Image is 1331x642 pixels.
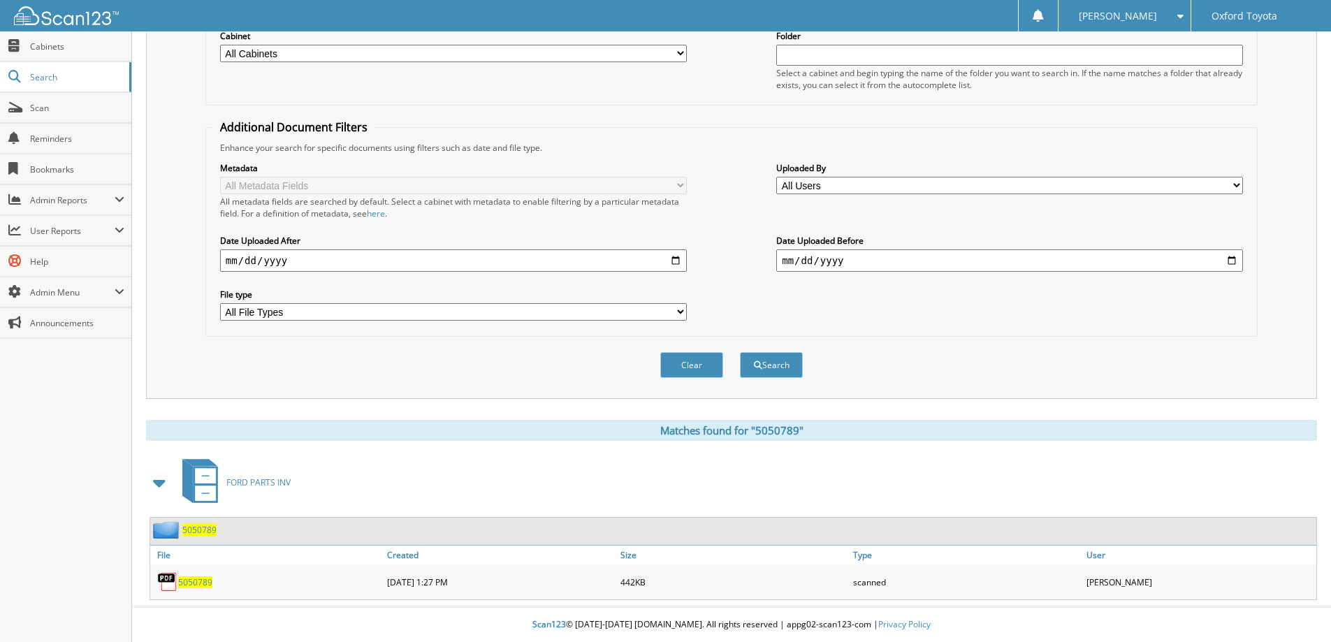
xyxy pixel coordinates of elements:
input: start [220,249,687,272]
a: 5050789 [178,576,212,588]
img: folder2.png [153,521,182,539]
span: Search [30,71,122,83]
a: Privacy Policy [878,618,931,630]
span: Bookmarks [30,163,124,175]
span: Admin Reports [30,194,115,206]
span: Reminders [30,133,124,145]
label: Cabinet [220,30,687,42]
span: [PERSON_NAME] [1079,12,1157,20]
label: Folder [776,30,1243,42]
a: here [367,207,385,219]
div: 442KB [617,568,850,596]
span: Oxford Toyota [1212,12,1277,20]
div: Select a cabinet and begin typing the name of the folder you want to search in. If the name match... [776,67,1243,91]
img: scan123-logo-white.svg [14,6,119,25]
a: FORD PARTS INV [174,455,291,510]
a: File [150,546,384,564]
a: User [1083,546,1316,564]
span: Announcements [30,317,124,329]
iframe: Chat Widget [1261,575,1331,642]
div: Matches found for "5050789" [146,420,1317,441]
a: Size [617,546,850,564]
span: Scan123 [532,618,566,630]
span: Cabinets [30,41,124,52]
span: Admin Menu [30,286,115,298]
div: All metadata fields are searched by default. Select a cabinet with metadata to enable filtering b... [220,196,687,219]
legend: Additional Document Filters [213,119,374,135]
div: [DATE] 1:27 PM [384,568,617,596]
button: Search [740,352,803,378]
label: Metadata [220,162,687,174]
a: 5050789 [182,524,217,536]
a: Type [850,546,1083,564]
label: File type [220,289,687,300]
div: scanned [850,568,1083,596]
img: PDF.png [157,571,178,592]
label: Date Uploaded Before [776,235,1243,247]
label: Date Uploaded After [220,235,687,247]
button: Clear [660,352,723,378]
label: Uploaded By [776,162,1243,174]
span: Help [30,256,124,268]
div: Enhance your search for specific documents using filters such as date and file type. [213,142,1250,154]
div: © [DATE]-[DATE] [DOMAIN_NAME]. All rights reserved | appg02-scan123-com | [132,608,1331,642]
a: Created [384,546,617,564]
span: Scan [30,102,124,114]
input: end [776,249,1243,272]
div: [PERSON_NAME] [1083,568,1316,596]
span: User Reports [30,225,115,237]
span: FORD PARTS INV [226,476,291,488]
